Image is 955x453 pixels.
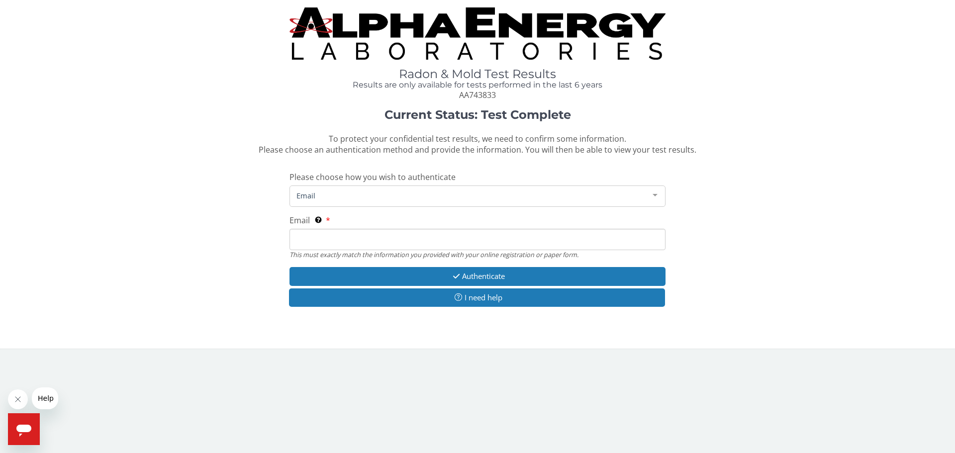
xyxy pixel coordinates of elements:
[289,7,666,60] img: TightCrop.jpg
[289,288,665,307] button: I need help
[289,250,666,259] div: This must exactly match the information you provided with your online registration or paper form.
[8,389,28,409] iframe: Close message
[459,90,496,100] span: AA743833
[289,68,666,81] h1: Radon & Mold Test Results
[289,81,666,90] h4: Results are only available for tests performed in the last 6 years
[289,172,456,182] span: Please choose how you wish to authenticate
[32,387,58,409] iframe: Message from company
[289,215,310,226] span: Email
[289,267,666,285] button: Authenticate
[259,133,696,156] span: To protect your confidential test results, we need to confirm some information. Please choose an ...
[384,107,571,122] strong: Current Status: Test Complete
[8,413,40,445] iframe: Button to launch messaging window
[294,190,645,201] span: Email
